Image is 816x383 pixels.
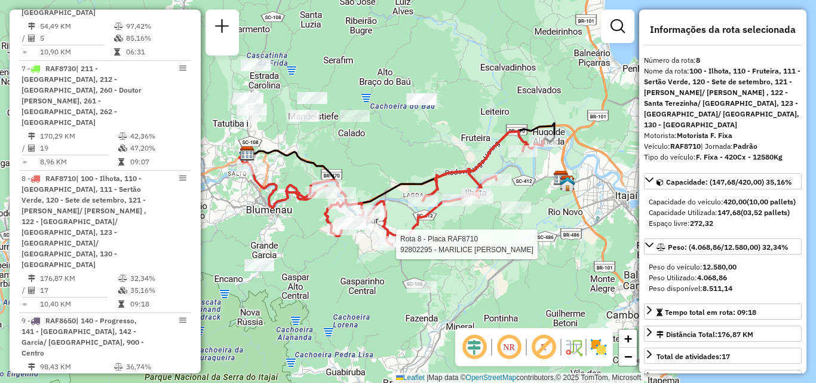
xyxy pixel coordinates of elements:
[406,93,436,105] div: Atividade não roteirizada - MERCADO E ACOUGUE NO
[396,373,425,382] a: Leaflet
[179,174,186,182] em: Opções
[240,146,255,161] img: CDD Blumenau
[340,110,370,122] div: Atividade não roteirizada - JAIRO LANCHES SELVAGEM LTDA
[39,361,113,373] td: 98,43 KM
[239,146,254,161] img: FAD Blumenau
[747,197,796,206] strong: (10,00 pallets)
[665,308,756,317] span: Tempo total em rota: 09:18
[22,142,27,154] td: /
[22,32,27,44] td: /
[45,174,76,183] span: RAF8710
[560,176,575,192] img: Balneário Camboriú
[668,243,789,252] span: Peso: (4.068,86/12.580,00) 32,34%
[624,349,632,364] span: −
[649,262,737,271] span: Peso do veículo:
[22,316,144,357] span: | 140 - Progresso, 141 - [GEOGRAPHIC_DATA], 142 - Garcia/ [GEOGRAPHIC_DATA], 900 - Centro
[130,272,186,284] td: 32,34%
[22,156,27,168] td: =
[39,272,118,284] td: 176,87 KM
[114,363,123,370] i: % de utilização do peso
[28,23,35,30] i: Distância Total
[28,145,35,152] i: Total de Atividades
[130,284,186,296] td: 35,16%
[237,103,266,115] div: Atividade não roteirizada - MERCADO VANS ERIELI
[39,32,113,44] td: 5
[130,130,186,142] td: 42,36%
[644,348,802,364] a: Total de atividades:17
[697,273,727,282] strong: 4.068,86
[501,201,531,213] div: Atividade não roteirizada - GABRIELI PRESCHADT
[28,287,35,294] i: Total de Atividades
[28,133,35,140] i: Distância Total
[644,304,802,320] a: Tempo total em rota: 09:18
[553,170,569,186] img: CDD Itajaí
[308,186,338,198] div: Atividade não roteirizada - WILLIANS RAMOS
[114,48,120,56] i: Tempo total em rota
[130,142,186,154] td: 47,20%
[39,298,118,310] td: 10,40 KM
[45,64,76,73] span: RAF8730
[114,35,123,42] i: % de utilização da cubagem
[393,373,644,383] div: Map data © contributors,© 2025 TomTom, Microsoft
[564,338,583,357] img: Fluxo de ruas
[670,142,701,151] strong: RAF8710
[39,284,118,296] td: 17
[22,64,142,127] span: | 211 - [GEOGRAPHIC_DATA], 212 - [GEOGRAPHIC_DATA], 260 - Doutor [PERSON_NAME], 261 - [GEOGRAPHIC...
[118,275,127,282] i: % de utilização do peso
[703,262,737,271] strong: 12.580,00
[297,92,327,104] div: Atividade não roteirizada - ALCIR ACACIO THEISS
[336,217,366,229] div: Atividade não roteirizada - RONALDO TOMASCHITZ
[644,152,802,163] div: Tipo do veículo:
[28,275,35,282] i: Distância Total
[589,338,608,357] img: Exibir/Ocultar setores
[644,24,802,35] h4: Informações da rota selecionada
[644,130,802,141] div: Motorista:
[130,298,186,310] td: 09:18
[22,46,27,58] td: =
[237,163,266,174] div: Atividade não roteirizada - PIZZA DO CASTELO 2
[649,207,797,218] div: Capacidade Utilizada:
[118,287,127,294] i: % de utilização da cubagem
[118,158,124,166] i: Tempo total em rota
[179,65,186,72] em: Opções
[649,272,797,283] div: Peso Utilizado:
[644,141,802,152] div: Veículo:
[125,361,186,373] td: 36,74%
[233,93,263,105] div: Atividade não roteirizada - PANIF. E CONFEITARIA
[644,326,802,342] a: Distância Total:176,87 KM
[657,352,730,361] span: Total de atividades:
[644,66,800,129] strong: 100 - Ilhota, 110 - Fruteira, 111 - Sertão Verde, 120 - Sete de setembro, 121 - [PERSON_NAME]/ [P...
[644,66,802,130] div: Nome da rota:
[733,142,757,151] strong: Padrão
[624,331,632,346] span: +
[560,175,575,191] img: CDD Camboriú
[407,281,437,293] div: Atividade não roteirizada - RONILDO DA SILVA NOG
[125,46,186,58] td: 06:31
[22,64,142,127] span: 7 -
[644,173,802,189] a: Capacidade: (147,68/420,00) 35,16%
[696,56,700,65] strong: 8
[241,59,271,71] div: Atividade não roteirizada - COM. GEN. ALIMENT. F
[22,174,146,269] span: 8 -
[666,177,792,186] span: Capacidade: (147,68/420,00) 35,16%
[649,197,797,207] div: Capacidade do veículo:
[125,20,186,32] td: 97,42%
[644,238,802,255] a: Peso: (4.068,86/12.580,00) 32,34%
[39,156,118,168] td: 8,96 KM
[237,110,266,122] div: Atividade não roteirizada - POSTO ZANDONA 20
[130,156,186,168] td: 09:07
[118,133,127,140] i: % de utilização do peso
[644,192,802,234] div: Capacidade: (147,68/420,00) 35,16%
[619,330,637,348] a: Zoom in
[717,330,753,339] span: 176,87 KM
[28,363,35,370] i: Distância Total
[703,284,732,293] strong: 8.511,14
[118,301,124,308] i: Tempo total em rota
[495,333,523,361] span: Ocultar NR
[723,197,747,206] strong: 420,00
[22,284,27,296] td: /
[118,145,127,152] i: % de utilização da cubagem
[22,174,146,269] span: | 100 - Ilhota, 110 - [GEOGRAPHIC_DATA], 111 - Sertão Verde, 120 - Sete de setembro, 121 - [PERSO...
[210,14,234,41] a: Nova sessão e pesquisa
[649,218,797,229] div: Espaço livre:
